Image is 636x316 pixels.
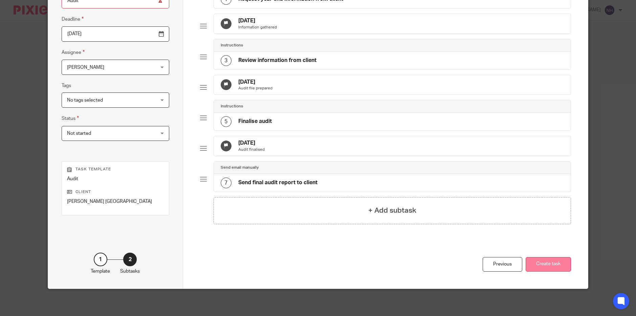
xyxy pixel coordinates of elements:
h4: [DATE] [238,17,277,24]
h4: [DATE] [238,140,265,147]
span: [PERSON_NAME] [67,65,104,70]
p: Subtasks [120,268,140,275]
p: Template [91,268,110,275]
h4: [DATE] [238,79,272,86]
p: Audit file prepared [238,86,272,91]
div: 7 [221,177,232,188]
span: No tags selected [67,98,103,103]
h4: Instructions [221,43,243,48]
p: Audit [67,175,164,182]
h4: Send final audit report to client [238,179,317,186]
p: [PERSON_NAME] [GEOGRAPHIC_DATA] [67,198,164,205]
div: Previous [483,257,522,272]
label: Status [62,114,79,122]
h4: Instructions [221,104,243,109]
p: Client [67,189,164,195]
p: Task template [67,167,164,172]
div: 3 [221,55,232,66]
span: Not started [67,131,91,136]
h4: + Add subtask [368,205,416,216]
div: 5 [221,116,232,127]
label: Deadline [62,15,84,23]
h4: Send email manually [221,165,259,170]
p: Audit finalised [238,147,265,152]
button: Create task [526,257,571,272]
label: Tags [62,82,71,89]
div: 2 [123,253,137,266]
div: 1 [94,253,107,266]
input: Pick a date [62,26,169,42]
h4: Review information from client [238,57,316,64]
label: Assignee [62,48,85,56]
h4: Finalise audit [238,118,272,125]
p: Information gathered [238,25,277,30]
